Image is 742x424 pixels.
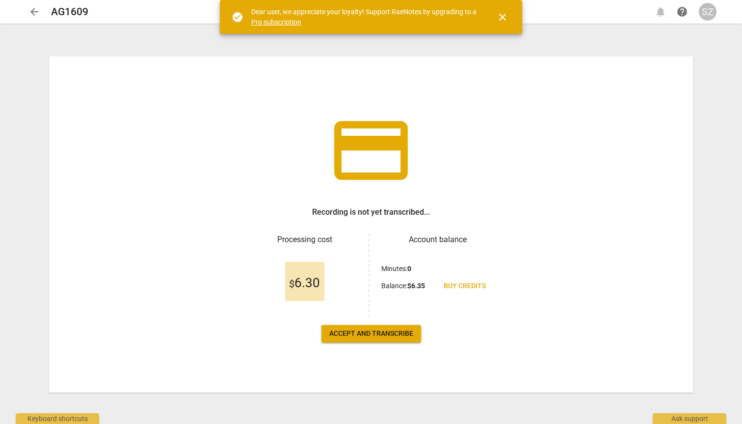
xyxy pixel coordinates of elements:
b: 0 [407,265,411,273]
span: credit_card [327,106,415,195]
span: close [497,11,508,23]
button: SZ [699,3,716,21]
button: Close [491,5,514,29]
h3: Processing cost [248,234,361,246]
h3: Recording is not yet transcribed... [312,206,430,218]
div: Keyboard shortcuts [16,413,99,424]
p: Minutes : [381,264,411,274]
span: 6.30 [289,276,320,291]
h2: AG1609 [51,6,88,18]
a: Buy credits [436,277,494,295]
a: Pro subscription [251,18,301,26]
div: Dear user, we appreciate your loyalty! Support RaeNotes by upgrading to a [251,7,479,27]
span: check_circle [232,11,243,23]
button: Accept and transcribe [321,325,421,343]
span: $ [289,278,294,290]
h3: Account balance [381,234,494,246]
span: arrow_back [28,6,40,18]
div: Ask support [653,413,726,424]
b: $ 6.35 [407,282,425,290]
a: Help [673,3,691,21]
span: help [676,6,688,18]
span: Buy credits [444,281,486,291]
p: Balance : [381,281,425,291]
span: Accept and transcribe [329,329,413,339]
